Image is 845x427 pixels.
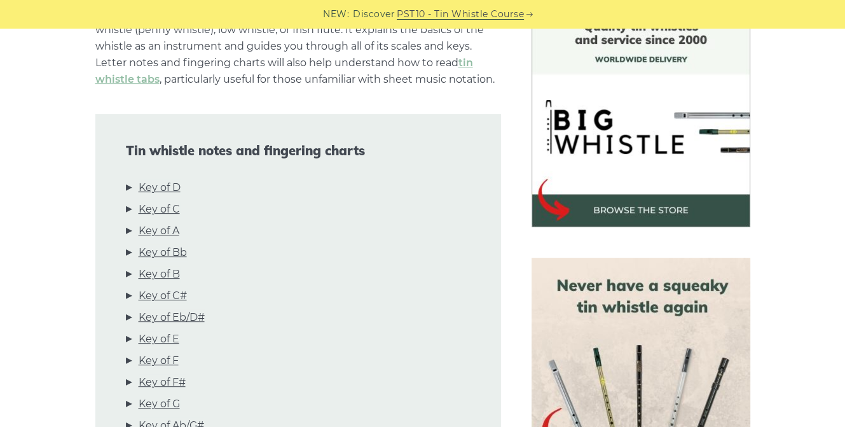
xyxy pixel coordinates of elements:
[139,374,186,391] a: Key of F#
[126,143,471,158] span: Tin whistle notes and fingering charts
[323,7,349,22] span: NEW:
[532,8,750,227] img: BigWhistle Tin Whistle Store
[95,5,501,88] p: This guide applies to six-hole such as the Irish tin whistle (penny whistle), low whistle, or Iri...
[353,7,395,22] span: Discover
[397,7,524,22] a: PST10 - Tin Whistle Course
[139,331,179,347] a: Key of E
[139,353,179,369] a: Key of F
[139,396,180,412] a: Key of G
[139,244,187,261] a: Key of Bb
[139,266,180,283] a: Key of B
[139,201,180,218] a: Key of C
[139,309,205,326] a: Key of Eb/D#
[139,179,181,196] a: Key of D
[139,223,179,239] a: Key of A
[139,288,187,304] a: Key of C#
